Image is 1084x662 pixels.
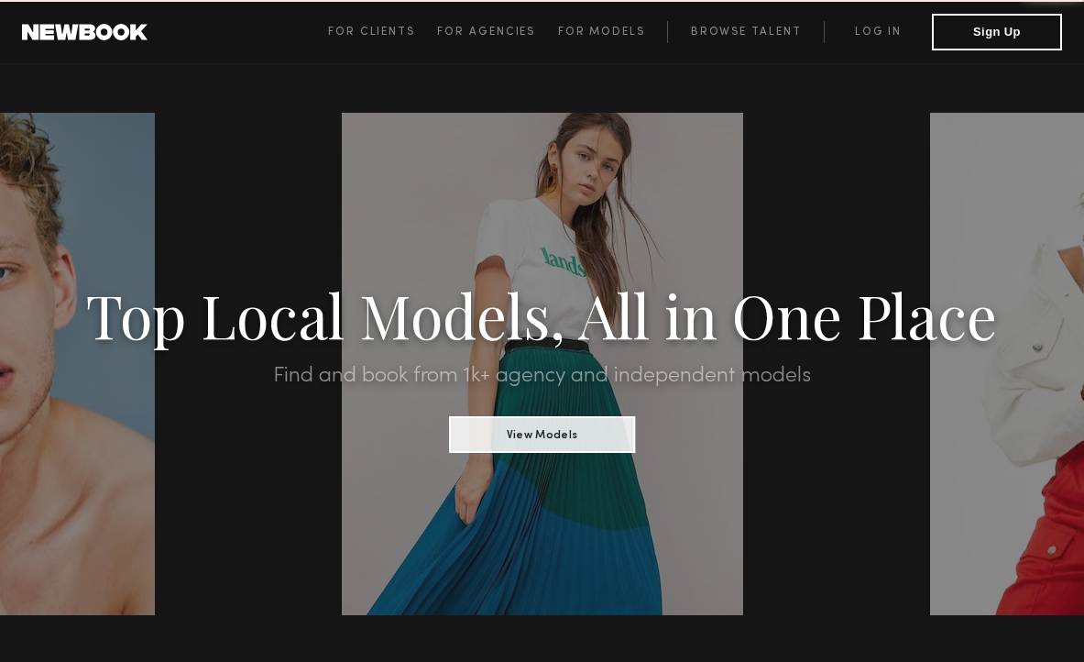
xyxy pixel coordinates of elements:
[449,416,635,453] button: View Models
[82,286,1003,343] h1: Top Local Models, All in One Place
[824,21,932,43] a: Log in
[328,21,437,43] a: For Clients
[558,21,668,43] a: For Models
[667,21,824,43] a: Browse Talent
[328,27,415,38] span: For Clients
[449,423,635,443] a: View Models
[437,27,535,38] span: For Agencies
[932,14,1062,50] button: Sign Up
[558,27,645,38] span: For Models
[82,365,1003,387] h2: Find and book from 1k+ agency and independent models
[437,21,557,43] a: For Agencies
